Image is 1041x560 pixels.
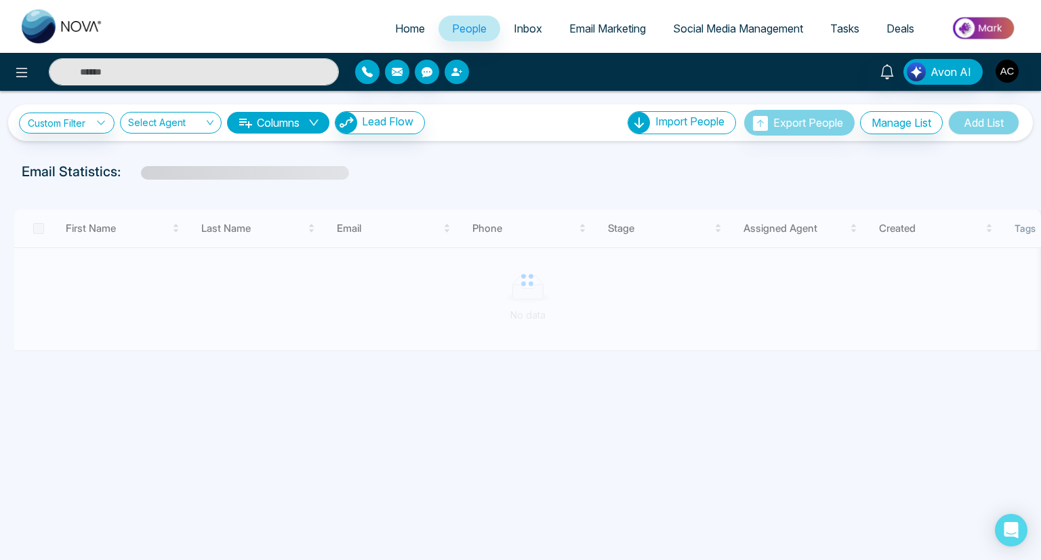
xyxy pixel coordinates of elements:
button: Columnsdown [227,112,329,134]
a: Tasks [817,16,873,41]
img: Market-place.gif [935,13,1033,43]
div: Open Intercom Messenger [995,514,1027,546]
img: Lead Flow [907,62,926,81]
a: Custom Filter [19,113,115,134]
a: Lead FlowLead Flow [329,111,425,134]
img: User Avatar [996,60,1019,83]
span: Deals [886,22,914,35]
span: People [452,22,487,35]
span: Avon AI [931,64,971,80]
span: Import People [655,115,724,128]
a: People [438,16,500,41]
p: Email Statistics: [22,161,121,182]
a: Social Media Management [659,16,817,41]
button: Export People [744,110,855,136]
span: Social Media Management [673,22,803,35]
a: Home [382,16,438,41]
span: Export People [773,116,843,129]
span: Tasks [830,22,859,35]
button: Avon AI [903,59,983,85]
span: Lead Flow [362,115,413,128]
a: Deals [873,16,928,41]
img: Lead Flow [335,112,357,134]
span: Email Marketing [569,22,646,35]
span: down [308,117,319,128]
img: Nova CRM Logo [22,9,103,43]
span: Home [395,22,425,35]
a: Inbox [500,16,556,41]
button: Manage List [860,111,943,134]
span: Inbox [514,22,542,35]
a: Email Marketing [556,16,659,41]
button: Lead Flow [335,111,425,134]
